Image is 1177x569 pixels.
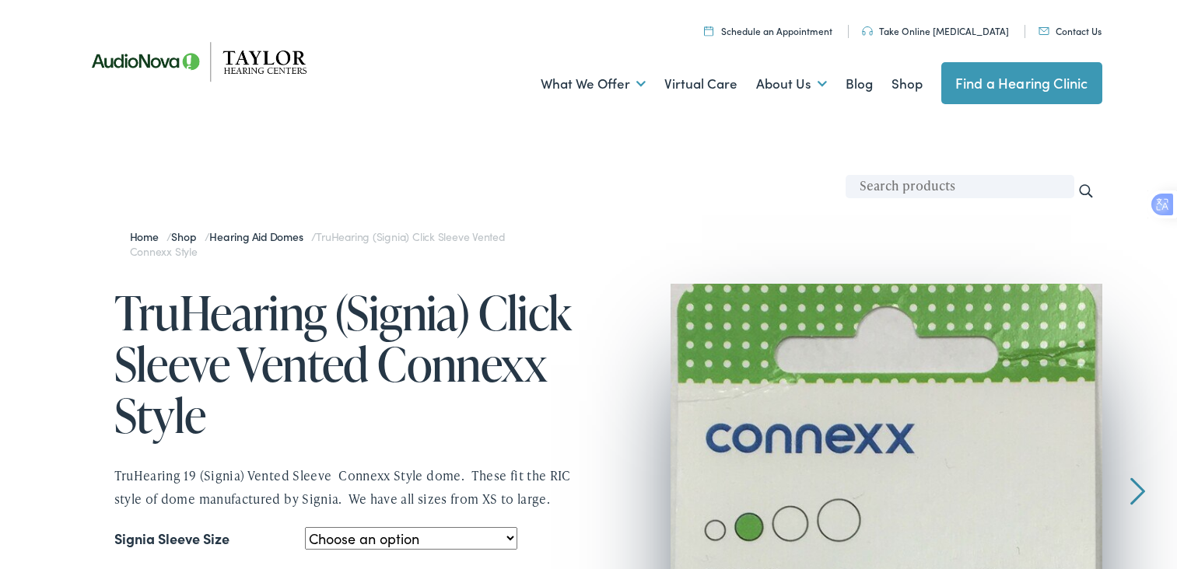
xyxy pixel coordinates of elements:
[1077,183,1095,200] input: Search
[846,175,1074,198] input: Search products
[704,26,713,36] img: utility icon
[862,24,1009,37] a: Take Online [MEDICAL_DATA]
[114,525,229,553] label: Signia Sleeve Size
[1039,27,1049,35] img: utility icon
[892,55,923,113] a: Shop
[704,24,832,37] a: Schedule an Appointment
[130,229,166,244] a: Home
[130,229,506,260] span: / / /
[1039,24,1102,37] a: Contact Us
[209,229,310,244] a: Hearing Aid Domes
[756,55,827,113] a: About Us
[114,287,589,441] h1: TruHearing (Signia) Click Sleeve Vented Connexx Style
[171,229,204,244] a: Shop
[114,466,571,508] span: TruHearing 19 (Signia) Vented Sleeve Connexx Style dome. These fit the RIC style of dome manufact...
[664,55,737,113] a: Virtual Care
[941,62,1102,104] a: Find a Hearing Clinic
[846,55,873,113] a: Blog
[862,26,873,36] img: utility icon
[130,229,506,260] span: TruHearing (Signia) Click Sleeve Vented Connexx Style
[541,55,646,113] a: What We Offer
